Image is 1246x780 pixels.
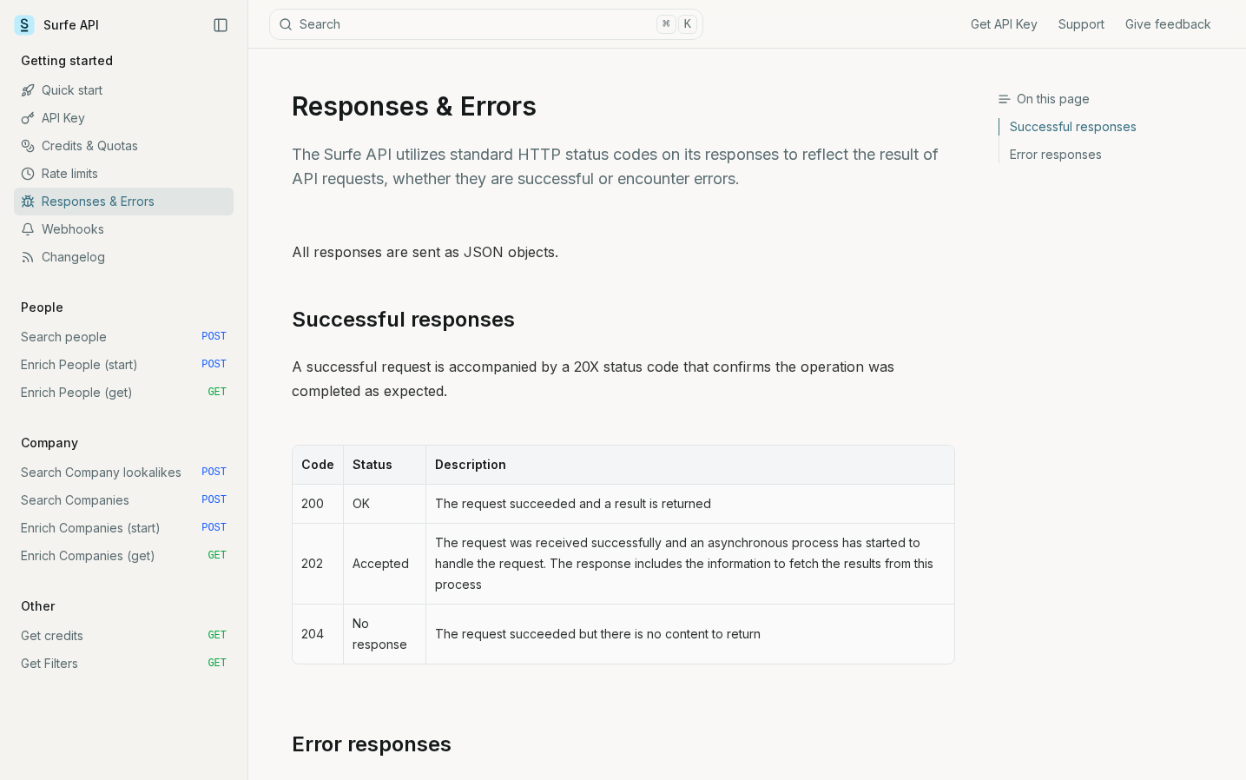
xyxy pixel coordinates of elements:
[1125,16,1211,33] a: Give feedback
[208,549,227,563] span: GET
[292,730,452,758] a: Error responses
[201,330,227,344] span: POST
[293,446,343,485] th: Code
[678,15,697,34] kbd: K
[201,493,227,507] span: POST
[14,650,234,678] a: Get Filters GET
[14,379,234,407] a: Enrich People (get) GET
[14,542,234,570] a: Enrich Companies (get) GET
[14,622,234,650] a: Get credits GET
[1058,16,1104,33] a: Support
[292,240,955,264] p: All responses are sent as JSON objects.
[425,605,954,664] td: The request succeeded but there is no content to return
[425,524,954,605] td: The request was received successfully and an asynchronous process has started to handle the reque...
[269,9,703,40] button: Search⌘K
[208,657,227,671] span: GET
[14,52,120,69] p: Getting started
[292,142,955,191] p: The Surfe API utilizes standard HTTP status codes on its responses to reflect the result of API r...
[14,160,234,188] a: Rate limits
[425,485,954,524] td: The request succeeded and a result is returned
[425,446,954,485] th: Description
[293,605,343,664] td: 204
[14,598,62,615] p: Other
[998,90,1232,108] h3: On this page
[14,132,234,160] a: Credits & Quotas
[999,118,1232,141] a: Successful responses
[14,323,234,351] a: Search people POST
[14,459,234,486] a: Search Company lookalikes POST
[14,104,234,132] a: API Key
[343,524,425,605] td: Accepted
[14,243,234,271] a: Changelog
[14,188,234,215] a: Responses & Errors
[208,12,234,38] button: Collapse Sidebar
[14,76,234,104] a: Quick start
[293,524,343,605] td: 202
[14,215,234,243] a: Webhooks
[343,446,425,485] th: Status
[201,466,227,479] span: POST
[343,605,425,664] td: No response
[14,514,234,542] a: Enrich Companies (start) POST
[208,386,227,400] span: GET
[292,90,955,122] h1: Responses & Errors
[293,485,343,524] td: 200
[292,354,955,403] p: A successful request is accompanied by a 20X status code that confirms the operation was complete...
[14,434,85,452] p: Company
[971,16,1038,33] a: Get API Key
[656,15,676,34] kbd: ⌘
[999,141,1232,163] a: Error responses
[14,351,234,379] a: Enrich People (start) POST
[343,485,425,524] td: OK
[292,306,515,334] a: Successful responses
[201,521,227,535] span: POST
[201,358,227,372] span: POST
[14,299,70,316] p: People
[14,12,99,38] a: Surfe API
[14,486,234,514] a: Search Companies POST
[208,629,227,643] span: GET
